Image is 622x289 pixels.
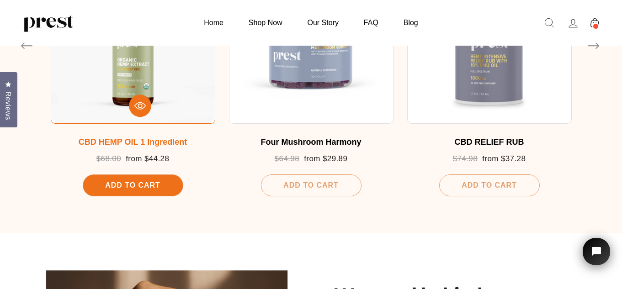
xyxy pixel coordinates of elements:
div: Four Mushroom Harmony [238,137,384,147]
a: Blog [392,14,430,32]
a: Shop Now [237,14,294,32]
span: Add To Cart [462,181,516,189]
span: $64.98 [275,154,299,163]
span: Reviews [2,91,14,120]
span: Add To Cart [105,181,160,189]
div: CBD RELIEF RUB [416,137,563,147]
a: Home [192,14,235,32]
span: Add To Cart [283,181,338,189]
div: from $44.28 [60,154,206,164]
img: PREST ORGANICS [23,14,73,32]
ul: Primary [192,14,429,32]
a: FAQ [352,14,390,32]
a: Our Story [296,14,350,32]
span: $74.98 [453,154,478,163]
div: CBD HEMP OIL 1 Ingredient [60,137,206,147]
div: from $37.28 [416,154,563,164]
div: from $29.89 [238,154,384,164]
iframe: Tidio Chat [571,225,622,289]
span: $68.00 [96,154,121,163]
